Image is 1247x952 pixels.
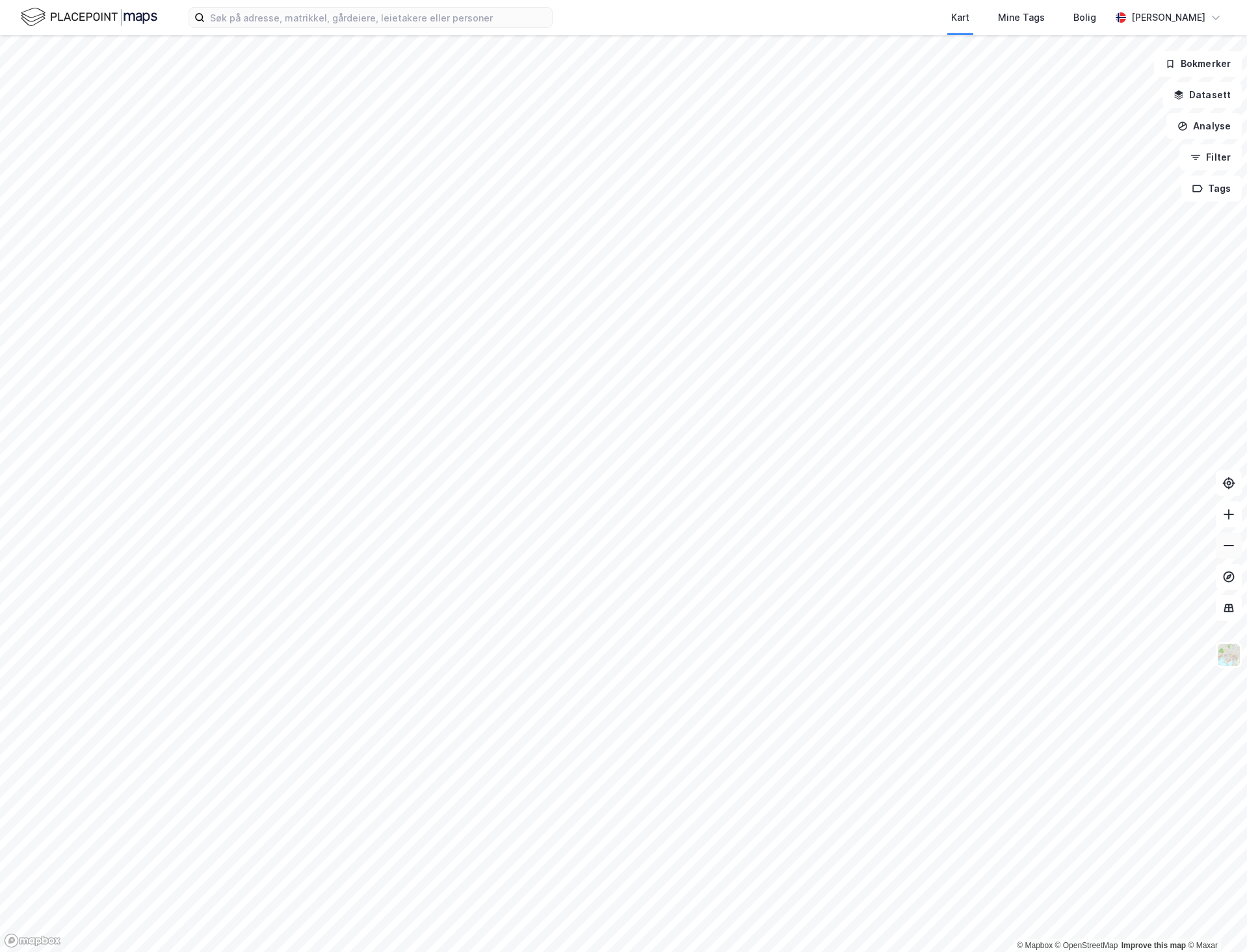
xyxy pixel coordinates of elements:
img: logo.f888ab2527a4732fd821a326f86c7f29.svg [21,6,157,29]
button: Analyse [1166,113,1242,139]
button: Tags [1181,176,1242,202]
a: OpenStreetMap [1055,941,1118,950]
a: Improve this map [1122,941,1186,950]
input: Søk på adresse, matrikkel, gårdeiere, leietakere eller personer [205,8,552,27]
iframe: Chat Widget [1182,890,1247,952]
div: Kart [951,10,969,25]
a: Mapbox homepage [4,933,61,948]
div: Bolig [1073,10,1096,25]
button: Filter [1179,144,1242,170]
a: Mapbox [1017,941,1053,950]
button: Bokmerker [1154,51,1242,77]
div: [PERSON_NAME] [1131,10,1205,25]
div: Mine Tags [998,10,1045,25]
button: Datasett [1162,82,1242,108]
img: Z [1216,642,1241,667]
div: Kontrollprogram for chat [1182,890,1247,952]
